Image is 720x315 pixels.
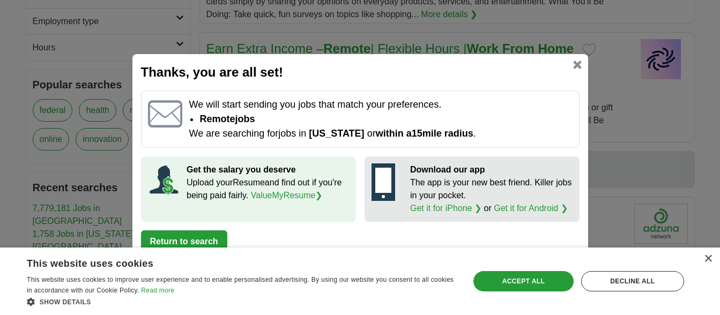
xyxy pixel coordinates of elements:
[376,128,473,139] span: within a 15 mile radius
[27,276,454,294] span: This website uses cookies to improve user experience and to enable personalised advertising. By u...
[141,63,580,82] h2: Thanks, you are all set!
[187,163,349,176] p: Get the salary you deserve
[704,255,712,263] div: Close
[40,298,91,306] span: Show details
[187,176,349,202] p: Upload your Resume and find out if you're being paid fairly.
[27,254,429,270] div: This website uses cookies
[27,296,456,307] div: Show details
[309,128,364,139] span: [US_STATE]
[189,97,572,112] p: We will start sending you jobs that match your preferences.
[473,271,574,291] div: Accept all
[189,126,572,141] p: We are searching for jobs in or .
[199,112,572,126] li: remote jobs
[251,191,323,200] a: ValueMyResume❯
[141,230,227,253] button: Return to search
[410,163,573,176] p: Download our app
[141,287,174,294] a: Read more, opens a new window
[410,176,573,215] p: The app is your new best friend. Killer jobs in your pocket. or
[494,204,568,213] a: Get it for Android ❯
[410,204,481,213] a: Get it for iPhone ❯
[581,271,684,291] div: Decline all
